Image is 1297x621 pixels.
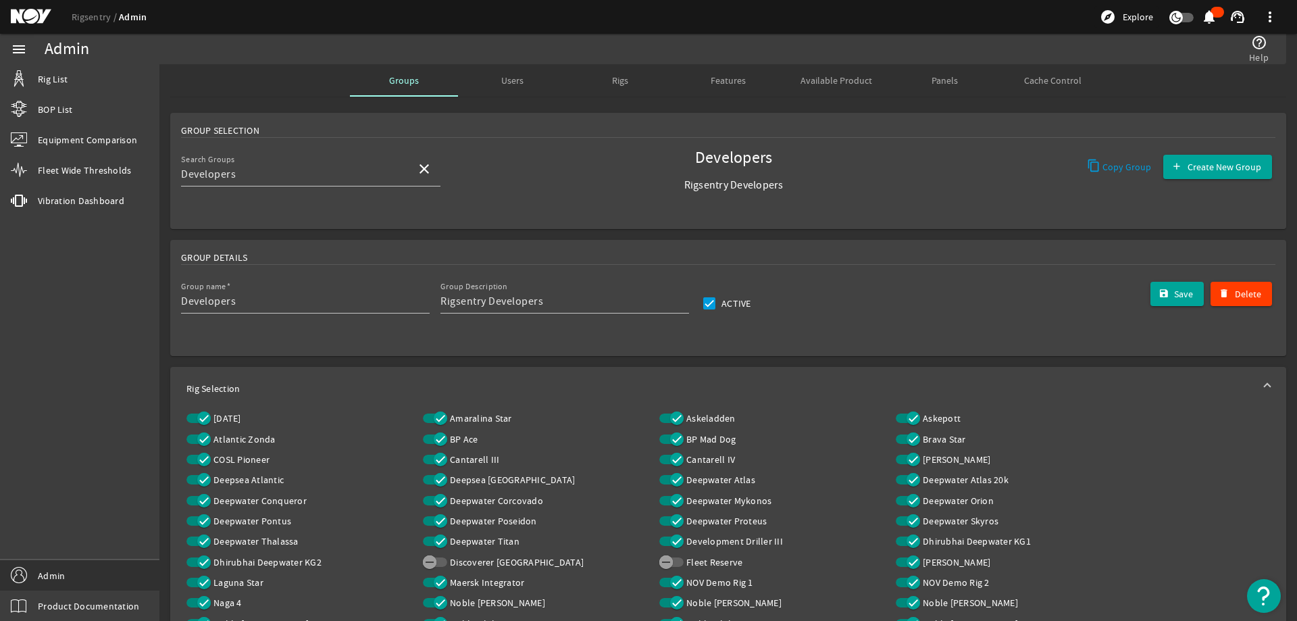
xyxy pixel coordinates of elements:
a: Admin [119,11,147,24]
label: Deepwater Skyros [920,514,998,528]
label: Laguna Star [211,576,263,589]
label: [PERSON_NAME] [920,555,990,569]
button: Explore [1094,6,1159,28]
span: Equipment Comparison [38,133,137,147]
span: Rigs [612,76,628,85]
mat-label: Group Description [440,282,507,292]
span: Copy Group [1102,160,1151,174]
span: Explore [1123,10,1153,24]
span: Delete [1235,287,1261,301]
label: Amaralina Star [447,412,512,425]
label: Discoverer [GEOGRAPHIC_DATA] [447,555,584,569]
label: Maersk Integrator [447,576,524,589]
label: Deepwater Mykonos [684,494,771,507]
label: Noble [PERSON_NAME] [447,596,545,610]
span: Rig List [38,72,68,86]
label: Fleet Reserve [684,555,742,569]
span: Features [711,76,746,85]
label: Cantarell III [447,453,499,466]
a: Rigsentry [72,11,119,23]
label: Deepwater Poseidon [447,514,537,528]
label: Deepsea [GEOGRAPHIC_DATA] [447,473,575,487]
label: Noble [PERSON_NAME] [920,596,1018,610]
span: Save [1174,287,1193,301]
label: Deepsea Atlantic [211,473,284,487]
label: Askeladden [684,412,736,425]
span: Product Documentation [38,599,139,613]
label: Atlantic Zonda [211,432,276,446]
mat-expansion-panel-header: Rig Selection [170,367,1286,410]
label: Deepwater Proteus [684,514,767,528]
span: Cache Control [1024,76,1082,85]
mat-icon: vibration [11,193,27,209]
span: Groups [389,76,419,85]
label: Askepott [920,412,961,425]
span: Users [501,76,524,85]
input: Search [181,166,405,182]
mat-panel-title: Rig Selection [186,382,1254,395]
span: Developers [604,151,863,165]
span: Group Selection [181,124,259,137]
span: Group Details [181,251,247,264]
label: Development Driller III [684,535,783,548]
label: Deepwater Thalassa [211,535,299,548]
label: Deepwater Atlas 20k [920,473,1009,487]
label: [DATE] [211,412,241,425]
label: NOV Demo Rig 1 [684,576,753,589]
label: BP Ace [447,432,478,446]
button: Save [1150,282,1204,306]
button: more_vert [1254,1,1286,33]
mat-icon: notifications [1201,9,1217,25]
label: NOV Demo Rig 2 [920,576,990,589]
span: Available Product [800,76,872,85]
label: Active [719,297,751,310]
mat-label: Group name [181,282,226,292]
div: Admin [45,43,89,56]
label: Dhirubhai Deepwater KG1 [920,535,1031,548]
span: Help [1249,51,1269,64]
label: Dhirubhai Deepwater KG2 [211,555,322,569]
span: BOP List [38,103,72,116]
mat-icon: explore [1100,9,1116,25]
label: Deepwater Orion [920,494,994,507]
label: Deepwater Titan [447,535,519,548]
label: Noble [PERSON_NAME] [684,596,782,610]
button: Delete [1211,282,1272,306]
label: Deepwater Pontus [211,514,291,528]
span: Panels [932,76,958,85]
mat-icon: close [416,161,432,177]
button: Create New Group [1163,155,1272,179]
span: Vibration Dashboard [38,194,124,207]
label: Deepwater Corcovado [447,494,543,507]
label: Brava Star [920,432,966,446]
label: BP Mad Dog [684,432,736,446]
mat-label: Search Groups [181,155,235,165]
span: Rigsentry Developers [604,178,863,192]
span: Create New Group [1188,160,1261,174]
span: Admin [38,569,65,582]
label: Naga 4 [211,596,242,610]
label: COSL Pioneer [211,453,270,466]
span: Fleet Wide Thresholds [38,164,131,177]
button: Open Resource Center [1247,579,1281,613]
label: Deepwater Conqueror [211,494,307,507]
button: Copy Group [1082,155,1157,179]
label: Deepwater Atlas [684,473,755,487]
mat-icon: support_agent [1229,9,1246,25]
mat-icon: help_outline [1251,34,1267,51]
label: [PERSON_NAME] [920,453,990,466]
label: Cantarell IV [684,453,735,466]
mat-icon: menu [11,41,27,57]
